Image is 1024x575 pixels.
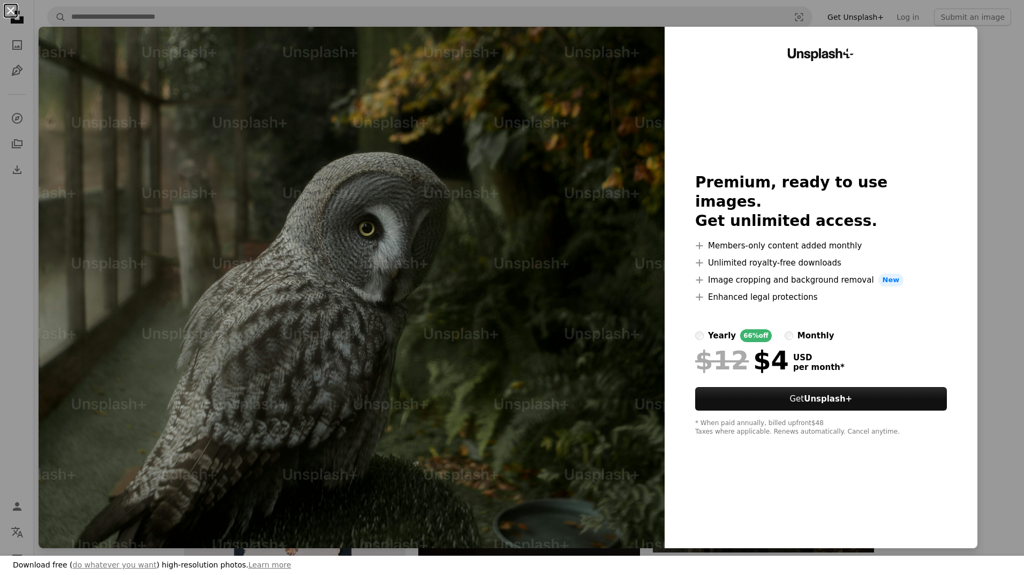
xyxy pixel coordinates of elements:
li: Unlimited royalty-free downloads [695,256,947,269]
div: yearly [708,329,736,342]
input: monthly [785,331,793,340]
li: Members-only content added monthly [695,239,947,252]
span: New [878,274,904,286]
div: $4 [695,346,789,374]
strong: Unsplash+ [804,394,852,404]
h2: Premium, ready to use images. Get unlimited access. [695,173,947,231]
div: monthly [797,329,834,342]
button: GetUnsplash+ [695,387,947,411]
input: yearly66%off [695,331,704,340]
li: Image cropping and background removal [695,274,947,286]
span: per month * [793,362,845,372]
div: 66% off [740,329,772,342]
a: Learn more [249,561,291,569]
span: $12 [695,346,749,374]
div: * When paid annually, billed upfront $48 Taxes where applicable. Renews automatically. Cancel any... [695,419,947,436]
h3: Download free ( ) high-resolution photos. [13,560,291,571]
a: do whatever you want [73,561,157,569]
li: Enhanced legal protections [695,291,947,304]
span: USD [793,353,845,362]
